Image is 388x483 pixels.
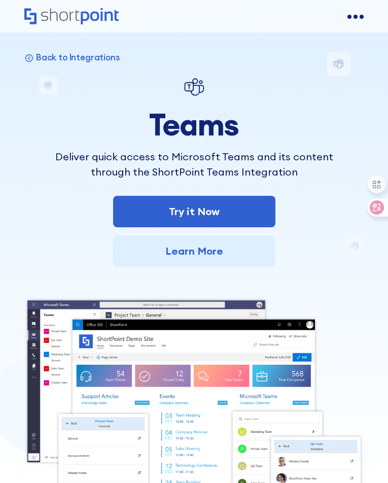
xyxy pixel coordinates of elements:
img: Teams [182,75,206,99]
a: Learn More [113,235,275,267]
p: Deliver quick access to Microsoft Teams and its content through the ShortPoint Teams Integration [42,149,346,180]
a: Try it Now [113,196,275,227]
h1: Teams [42,108,346,141]
p: Back to Integrations [36,52,120,63]
a: open menu [347,9,364,25]
a: Home [24,8,119,25]
a: Back to Integrations [24,52,364,63]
